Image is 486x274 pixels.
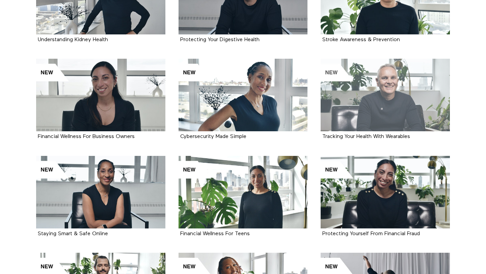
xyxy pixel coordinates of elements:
[321,59,450,131] a: Tracking Your Health With Wearables
[322,37,400,42] a: Stroke Awareness & Prevention
[38,231,108,237] strong: Staying Smart & Safe Online
[179,156,308,228] a: Financial Wellness For Teens
[180,37,260,42] a: Protecting Your Digestive Health
[180,231,250,236] a: Financial Wellness For Teens
[38,134,135,139] a: Financial Wellness For Business Owners
[321,156,450,228] a: Protecting Yourself From Financial Fraud
[322,231,420,236] a: Protecting Yourself From Financial Fraud
[322,231,420,237] strong: Protecting Yourself From Financial Fraud
[38,37,108,42] a: Understanding Kidney Health
[180,37,260,43] strong: Protecting Your Digestive Health
[36,156,165,228] a: Staying Smart & Safe Online
[38,37,108,43] strong: Understanding Kidney Health
[322,134,410,139] a: Tracking Your Health With Wearables
[180,231,250,237] strong: Financial Wellness For Teens
[180,134,246,139] a: Cybersecurity Made Simple
[36,59,165,131] a: Financial Wellness For Business Owners
[38,231,108,236] a: Staying Smart & Safe Online
[179,59,308,131] a: Cybersecurity Made Simple
[322,37,400,43] strong: Stroke Awareness & Prevention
